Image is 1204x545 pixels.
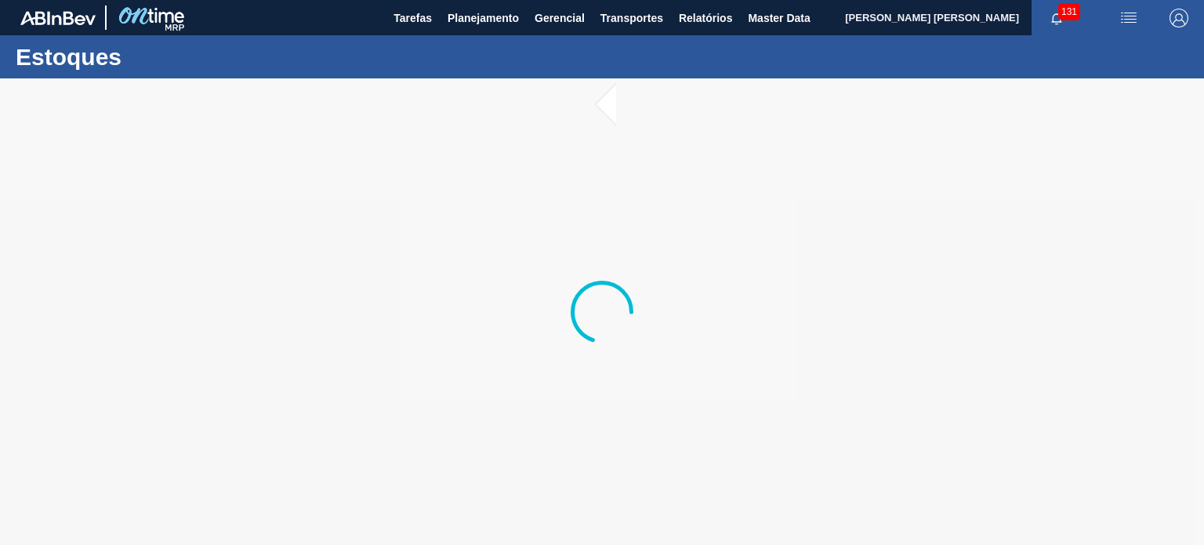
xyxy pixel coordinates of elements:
[1058,3,1080,20] span: 131
[448,9,519,27] span: Planejamento
[16,48,294,66] h1: Estoques
[1170,9,1188,27] img: Logout
[393,9,432,27] span: Tarefas
[600,9,663,27] span: Transportes
[20,11,96,25] img: TNhmsLtSVTkK8tSr43FrP2fwEKptu5GPRR3wAAAABJRU5ErkJggg==
[748,9,810,27] span: Master Data
[1119,9,1138,27] img: userActions
[535,9,585,27] span: Gerencial
[679,9,732,27] span: Relatórios
[1032,7,1082,29] button: Notificações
